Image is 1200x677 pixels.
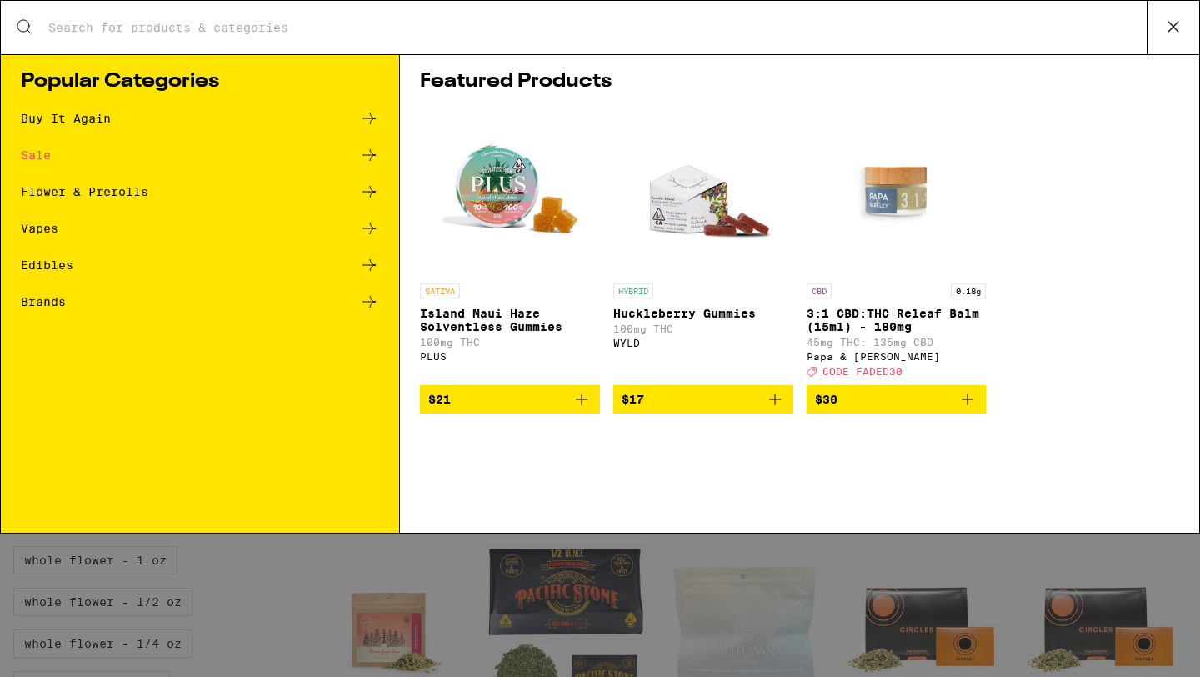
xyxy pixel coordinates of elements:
[47,20,1147,35] input: Search for products & categories
[807,283,832,298] p: CBD
[951,283,986,298] p: 0.18g
[815,393,837,406] span: $30
[807,351,987,362] div: Papa & [PERSON_NAME]
[613,307,793,320] p: Huckleberry Gummies
[420,385,600,414] button: Add to bag
[428,393,451,406] span: $21
[420,72,1179,92] h1: Featured Products
[21,182,379,202] a: Flower & Prerolls
[613,323,793,334] p: 100mg THC
[420,108,600,385] a: Open page for Island Maui Haze Solventless Gummies from PLUS
[21,218,379,238] a: Vapes
[420,307,600,333] p: Island Maui Haze Solventless Gummies
[807,337,987,348] p: 45mg THC: 135mg CBD
[812,108,979,275] img: Papa & Barkley - 3:1 CBD:THC Releaf Balm (15ml) - 180mg
[21,108,379,128] a: Buy It Again
[613,385,793,414] button: Add to bag
[822,366,902,377] span: CODE FADED30
[613,108,793,385] a: Open page for Huckleberry Gummies from WYLD
[21,145,379,165] a: Sale
[622,393,644,406] span: $17
[807,385,987,414] button: Add to bag
[21,292,379,312] a: Brands
[21,113,111,124] div: Buy It Again
[21,296,66,308] div: Brands
[21,255,379,275] a: Edibles
[613,338,793,349] div: WYLD
[21,259,73,271] div: Edibles
[420,283,460,298] p: SATIVA
[613,283,653,298] p: HYBRID
[21,149,51,161] div: Sale
[420,351,600,362] div: PLUS
[420,337,600,348] p: 100mg THC
[21,72,379,92] h1: Popular Categories
[620,108,787,275] img: WYLD - Huckleberry Gummies
[427,108,593,275] img: PLUS - Island Maui Haze Solventless Gummies
[807,108,987,385] a: Open page for 3:1 CBD:THC Releaf Balm (15ml) - 180mg from Papa & Barkley
[21,186,148,198] div: Flower & Prerolls
[21,223,58,234] div: Vapes
[807,307,987,333] p: 3:1 CBD:THC Releaf Balm (15ml) - 180mg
